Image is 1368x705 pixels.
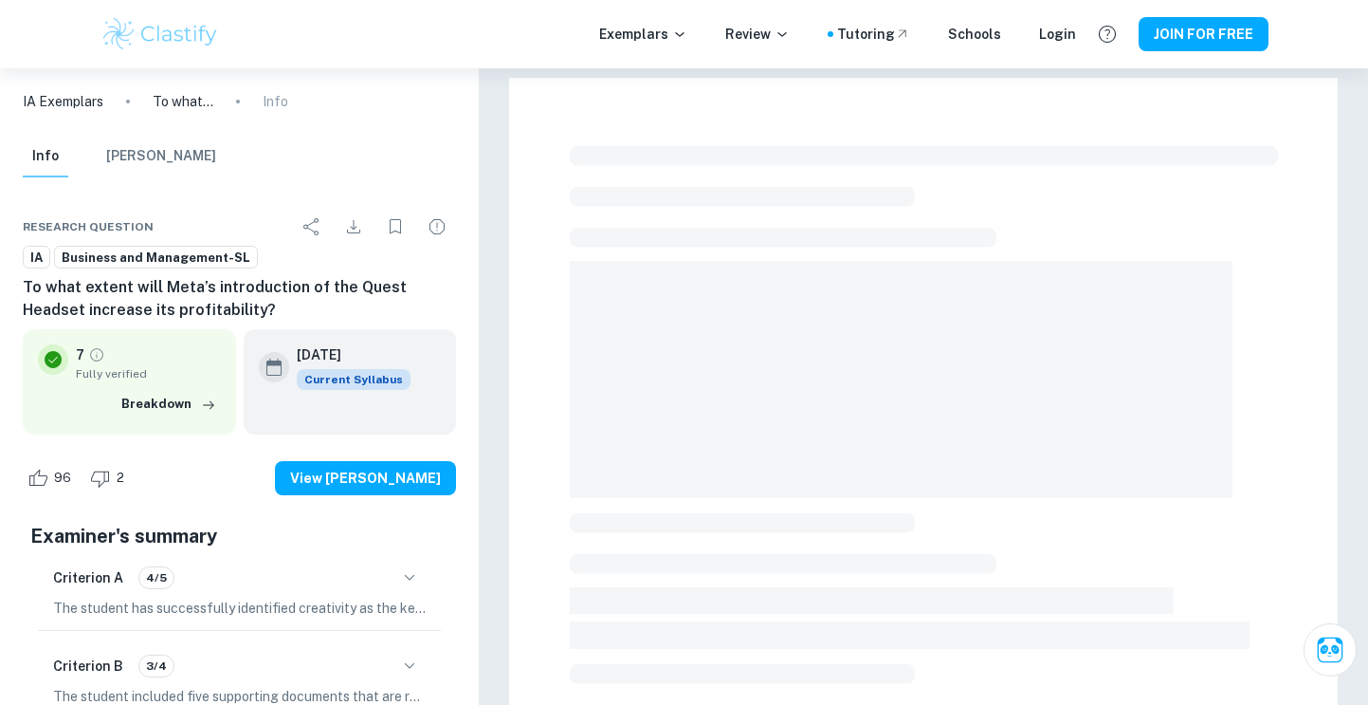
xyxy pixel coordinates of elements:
span: 4/5 [139,569,173,586]
a: Login [1039,24,1076,45]
a: IA [23,246,50,269]
p: To what extent will Meta’s introduction of the Quest Headset increase its profitability? [153,91,213,112]
p: Review [725,24,790,45]
button: [PERSON_NAME] [106,136,216,177]
h5: Examiner's summary [30,522,448,550]
p: The student has successfully identified creativity as the key concept for the Internal Assessment... [53,598,426,619]
h6: [DATE] [297,344,395,365]
button: View [PERSON_NAME] [275,461,456,495]
a: Tutoring [837,24,910,45]
span: 2 [106,469,135,488]
span: Business and Management-SL [55,249,257,268]
h6: Criterion B [53,656,123,677]
button: JOIN FOR FREE [1139,17,1268,51]
p: Info [263,91,288,112]
div: Bookmark [376,208,414,246]
div: This exemplar is based on the current syllabus. Feel free to refer to it for inspiration/ideas wh... [297,369,410,390]
a: Grade fully verified [88,346,105,363]
span: Research question [23,218,154,235]
div: Like [23,463,82,493]
button: Ask Clai [1304,623,1357,677]
span: 96 [44,469,82,488]
button: Help and Feedback [1091,18,1123,50]
span: Fully verified [76,365,221,382]
span: 3/4 [139,658,173,675]
p: 7 [76,344,84,365]
h6: To what extent will Meta’s introduction of the Quest Headset increase its profitability? [23,276,456,322]
a: Schools [948,24,1001,45]
h6: Criterion A [53,567,123,588]
div: Share [293,208,331,246]
div: Download [335,208,373,246]
p: Exemplars [599,24,687,45]
a: IA Exemplars [23,91,103,112]
button: Info [23,136,68,177]
span: IA [24,249,49,268]
img: Clastify logo [100,15,221,53]
div: Report issue [418,208,456,246]
a: Business and Management-SL [54,246,258,269]
button: Breakdown [117,390,221,418]
span: Current Syllabus [297,369,410,390]
div: Dislike [85,463,135,493]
